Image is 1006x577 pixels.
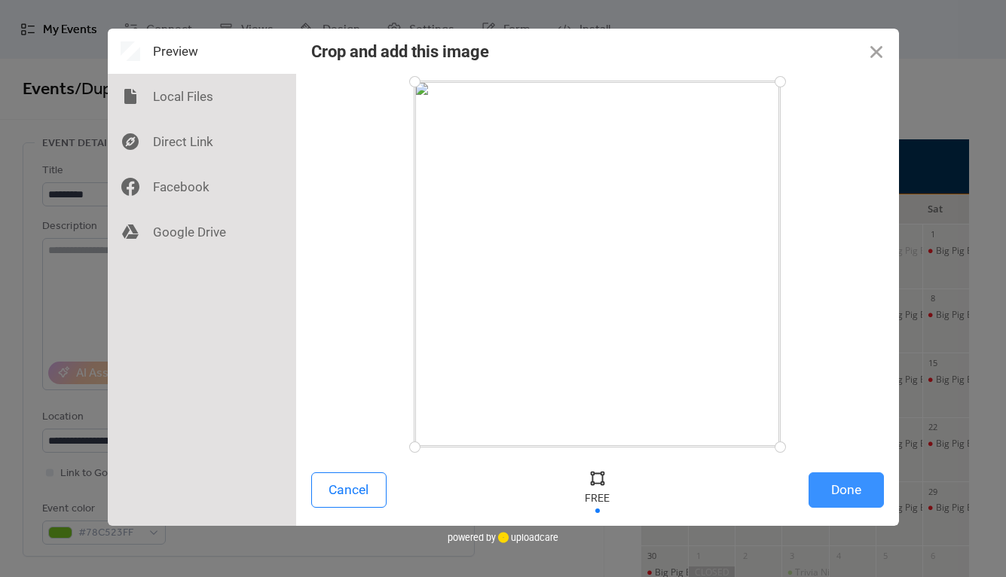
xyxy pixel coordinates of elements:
div: Google Drive [108,209,296,255]
button: Close [854,29,899,74]
a: uploadcare [496,532,558,543]
div: powered by [448,526,558,548]
div: Facebook [108,164,296,209]
button: Cancel [311,472,387,508]
div: Direct Link [108,119,296,164]
div: Local Files [108,74,296,119]
div: Crop and add this image [311,42,489,61]
button: Done [809,472,884,508]
div: Preview [108,29,296,74]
